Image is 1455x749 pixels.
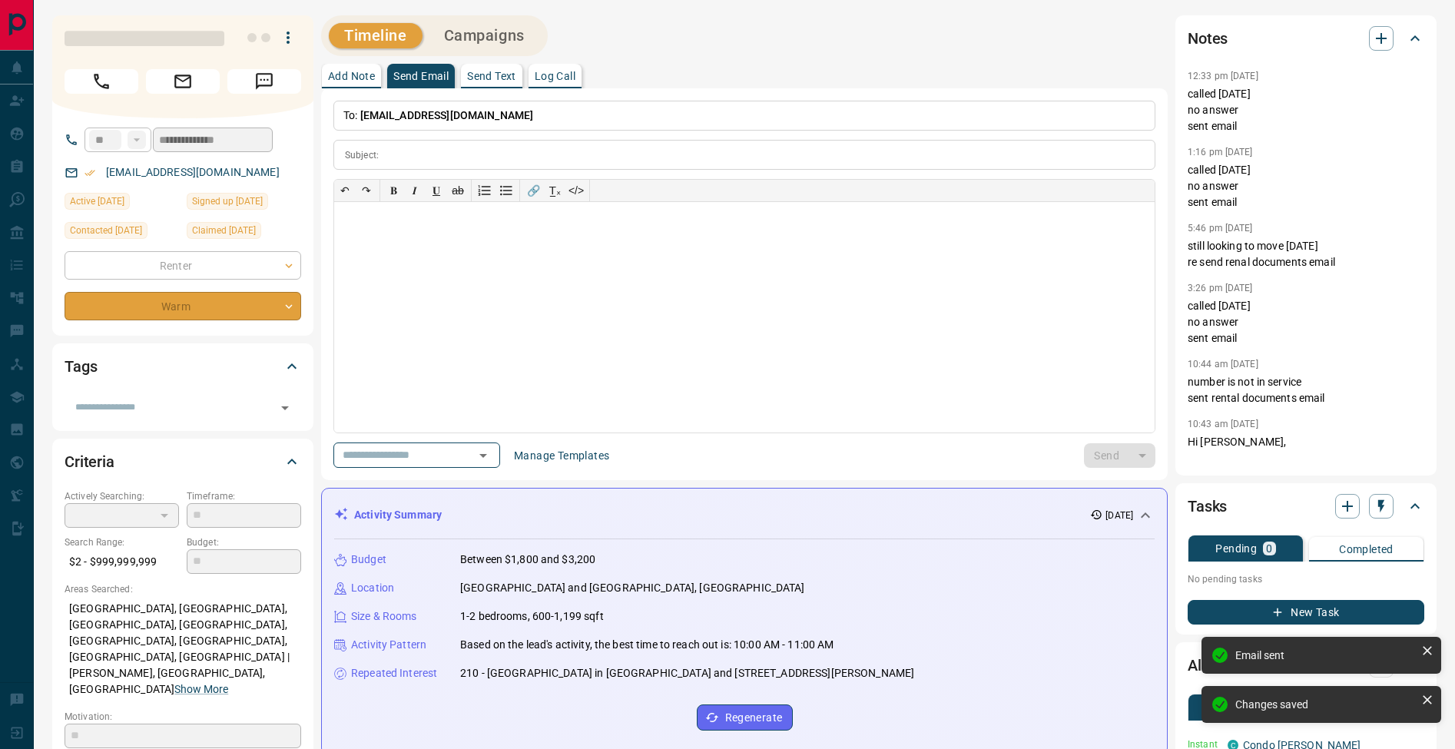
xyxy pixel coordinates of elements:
p: Activity Summary [354,507,442,523]
h2: Alerts [1188,653,1228,678]
div: Tue Jul 29 2025 [65,193,179,214]
p: No pending tasks [1188,568,1424,591]
p: called [DATE] no answer sent email [1188,162,1424,210]
div: Email sent [1235,649,1415,661]
p: 1-2 bedrooms, 600-1,199 sqft [460,608,604,625]
p: 5:46 pm [DATE] [1188,223,1253,234]
p: Completed [1339,544,1394,555]
p: Subject: [345,148,379,162]
button: Open [472,445,494,466]
p: [DATE] [1105,509,1133,522]
p: Budget: [187,535,301,549]
p: Search Range: [65,535,179,549]
button: 🔗 [522,180,544,201]
div: Tags [65,348,301,385]
p: 12:33 pm [DATE] [1188,71,1258,81]
span: Signed up [DATE] [192,194,263,209]
p: 10:43 am [DATE] [1188,419,1258,429]
span: Claimed [DATE] [192,223,256,238]
p: 0 [1266,543,1272,554]
h2: Tasks [1188,494,1227,519]
button: ab [447,180,469,201]
button: New Task [1188,600,1424,625]
p: number is not in service sent rental documents email [1188,374,1424,406]
button: T̲ₓ [544,180,565,201]
p: 1:16 pm [DATE] [1188,147,1253,157]
p: still looking to move [DATE] re send renal documents email [1188,238,1424,270]
h2: Notes [1188,26,1228,51]
button: Numbered list [474,180,495,201]
button: Bullet list [495,180,517,201]
button: Open [274,397,296,419]
span: Active [DATE] [70,194,124,209]
svg: Email Verified [85,167,95,178]
p: called [DATE] no answer sent email [1188,86,1424,134]
a: [EMAIL_ADDRESS][DOMAIN_NAME] [106,166,280,178]
p: Actively Searching: [65,489,179,503]
p: To: [333,101,1155,131]
p: Send Email [393,71,449,81]
button: Regenerate [697,704,793,731]
button: Show More [174,681,228,698]
div: Changes saved [1235,698,1415,711]
div: Sun Jun 15 2025 [187,222,301,244]
span: Email [146,69,220,94]
p: 10:44 am [DATE] [1188,359,1258,370]
div: split button [1084,443,1155,468]
button: ↶ [334,180,356,201]
h2: Criteria [65,449,114,474]
div: Tue Feb 20 2024 [187,193,301,214]
div: Criteria [65,443,301,480]
span: Call [65,69,138,94]
div: Activity Summary[DATE] [334,501,1155,529]
div: Tasks [1188,488,1424,525]
p: 3:26 pm [DATE] [1188,283,1253,293]
p: Log Call [535,71,575,81]
div: Warm [65,292,301,320]
button: 𝐔 [426,180,447,201]
s: ab [452,184,464,197]
span: 𝐔 [433,184,440,197]
span: [EMAIL_ADDRESS][DOMAIN_NAME] [360,109,534,121]
p: Activity Pattern [351,637,426,653]
button: 𝐁 [383,180,404,201]
p: Repeated Interest [351,665,437,681]
div: Wed Jul 30 2025 [65,222,179,244]
p: Hi [PERSON_NAME], Thank you for sharing the links. Could you please book us a tour for the follow... [1188,434,1424,644]
button: ↷ [356,180,377,201]
span: Contacted [DATE] [70,223,142,238]
p: called [DATE] no answer sent email [1188,298,1424,346]
p: Motivation: [65,710,301,724]
p: Areas Searched: [65,582,301,596]
p: Add Note [328,71,375,81]
button: Campaigns [429,23,540,48]
p: Location [351,580,394,596]
button: Timeline [329,23,423,48]
p: Size & Rooms [351,608,417,625]
button: </> [565,180,587,201]
span: Message [227,69,301,94]
p: [GEOGRAPHIC_DATA] and [GEOGRAPHIC_DATA], [GEOGRAPHIC_DATA] [460,580,805,596]
p: $2 - $999,999,999 [65,549,179,575]
p: Budget [351,552,386,568]
p: 210 - [GEOGRAPHIC_DATA] in [GEOGRAPHIC_DATA] and [STREET_ADDRESS][PERSON_NAME] [460,665,914,681]
button: Manage Templates [505,443,618,468]
button: 𝑰 [404,180,426,201]
h2: Tags [65,354,97,379]
div: Alerts [1188,647,1424,684]
p: Pending [1215,543,1257,554]
p: [GEOGRAPHIC_DATA], [GEOGRAPHIC_DATA], [GEOGRAPHIC_DATA], [GEOGRAPHIC_DATA], [GEOGRAPHIC_DATA], [G... [65,596,301,702]
div: Renter [65,251,301,280]
p: Between $1,800 and $3,200 [460,552,595,568]
p: Send Text [467,71,516,81]
p: Based on the lead's activity, the best time to reach out is: 10:00 AM - 11:00 AM [460,637,834,653]
p: Timeframe: [187,489,301,503]
div: Notes [1188,20,1424,57]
